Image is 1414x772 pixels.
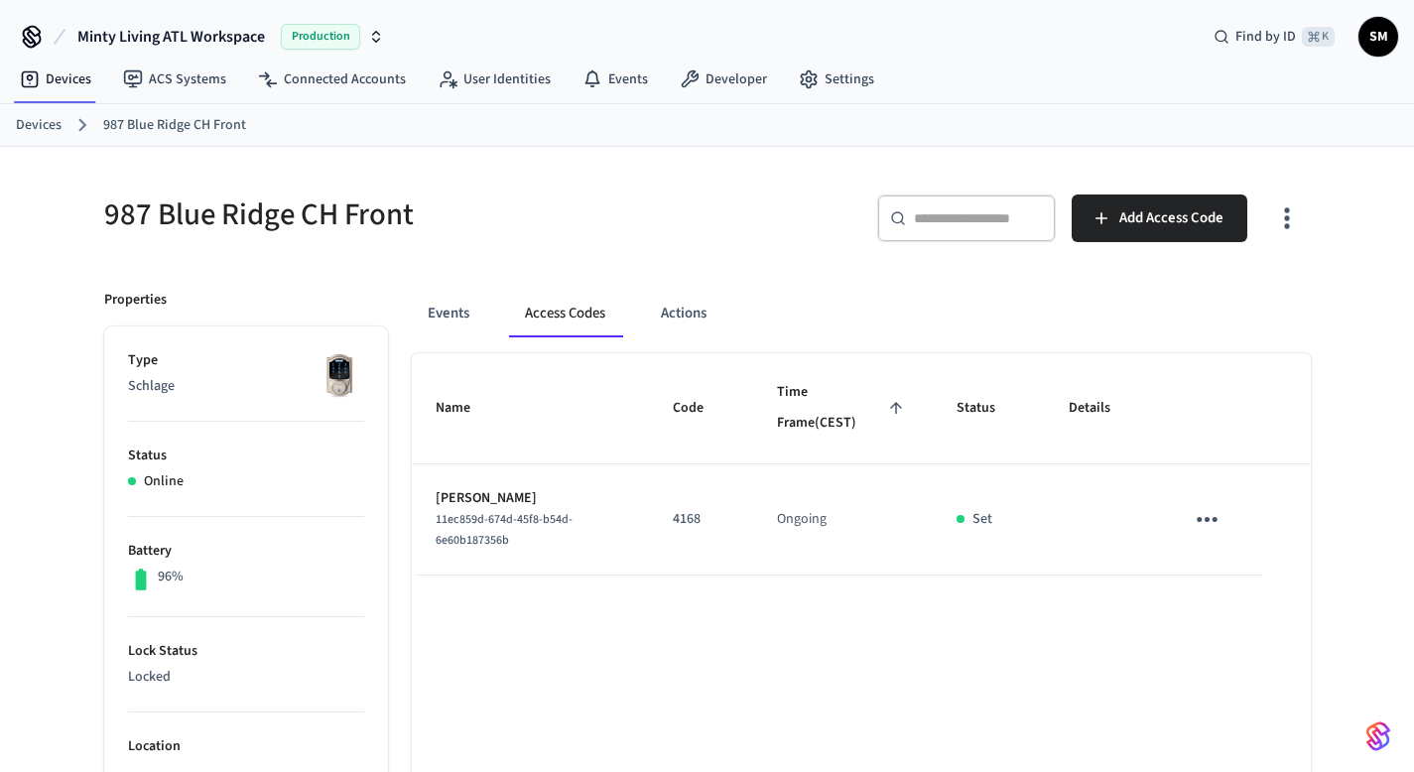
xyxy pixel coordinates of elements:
[104,290,167,311] p: Properties
[1119,205,1223,231] span: Add Access Code
[128,350,364,371] p: Type
[128,641,364,662] p: Lock Status
[103,115,246,136] a: 987 Blue Ridge CH Front
[957,393,1021,424] span: Status
[567,62,664,97] a: Events
[128,446,364,466] p: Status
[128,736,364,757] p: Location
[1069,393,1136,424] span: Details
[315,350,364,400] img: Schlage Sense Smart Deadbolt with Camelot Trim, Front
[77,25,265,49] span: Minty Living ATL Workspace
[436,393,496,424] span: Name
[1366,720,1390,752] img: SeamLogoGradient.69752ec5.svg
[4,62,107,97] a: Devices
[1198,19,1350,55] div: Find by ID⌘ K
[107,62,242,97] a: ACS Systems
[1235,27,1296,47] span: Find by ID
[664,62,783,97] a: Developer
[128,541,364,562] p: Battery
[1302,27,1335,47] span: ⌘ K
[128,376,364,397] p: Schlage
[673,393,729,424] span: Code
[436,488,625,509] p: [PERSON_NAME]
[412,353,1311,576] table: sticky table
[281,24,360,50] span: Production
[436,511,573,549] span: 11ec859d-674d-45f8-b54d-6e60b187356b
[104,194,696,235] h5: 987 Blue Ridge CH Front
[509,290,621,337] button: Access Codes
[158,567,184,587] p: 96%
[777,377,910,440] span: Time Frame(CEST)
[144,471,184,492] p: Online
[422,62,567,97] a: User Identities
[1360,19,1396,55] span: SM
[645,290,722,337] button: Actions
[972,509,992,530] p: Set
[753,464,934,576] td: Ongoing
[16,115,62,136] a: Devices
[412,290,485,337] button: Events
[412,290,1311,337] div: ant example
[1358,17,1398,57] button: SM
[1072,194,1247,242] button: Add Access Code
[673,509,729,530] p: 4168
[242,62,422,97] a: Connected Accounts
[128,667,364,688] p: Locked
[783,62,890,97] a: Settings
